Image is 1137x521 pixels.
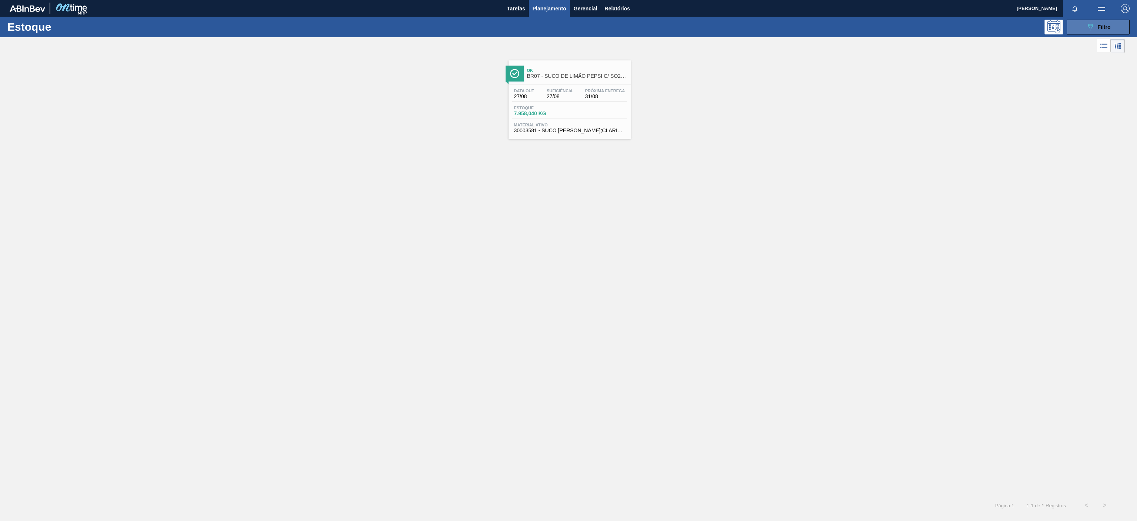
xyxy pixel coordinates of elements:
[514,128,625,133] span: 30003581 - SUCO CONCENT LIMAO;CLARIFIC.C/SO2;PEPSI;
[585,94,625,99] span: 31/08
[547,89,573,93] span: Suficiência
[503,55,634,139] a: ÍconeOkBR07 - SUCO DE LIMÃO PEPSI C/ SO2 46KGData out27/08Suficiência27/08Próxima Entrega31/08Est...
[7,23,125,31] h1: Estoque
[1044,20,1063,34] div: Pogramando: nenhum usuário selecionado
[1098,24,1111,30] span: Filtro
[514,89,534,93] span: Data out
[605,4,630,13] span: Relatórios
[995,503,1014,508] span: Página : 1
[1121,4,1130,13] img: Logout
[1067,20,1130,34] button: Filtro
[547,94,573,99] span: 27/08
[1111,39,1125,53] div: Visão em Cards
[585,89,625,93] span: Próxima Entrega
[1077,496,1096,515] button: <
[514,123,625,127] span: Material ativo
[527,68,627,73] span: Ok
[514,106,566,110] span: Estoque
[1025,503,1066,508] span: 1 - 1 de 1 Registros
[510,69,519,78] img: Ícone
[514,94,534,99] span: 27/08
[1097,4,1106,13] img: userActions
[514,111,566,116] span: 7.958,040 KG
[527,73,627,79] span: BR07 - SUCO DE LIMÃO PEPSI C/ SO2 46KG
[533,4,566,13] span: Planejamento
[574,4,597,13] span: Gerencial
[1063,3,1087,14] button: Notificações
[1096,496,1114,515] button: >
[10,5,45,12] img: TNhmsLtSVTkK8tSr43FrP2fwEKptu5GPRR3wAAAABJRU5ErkJggg==
[1097,39,1111,53] div: Visão em Lista
[507,4,525,13] span: Tarefas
